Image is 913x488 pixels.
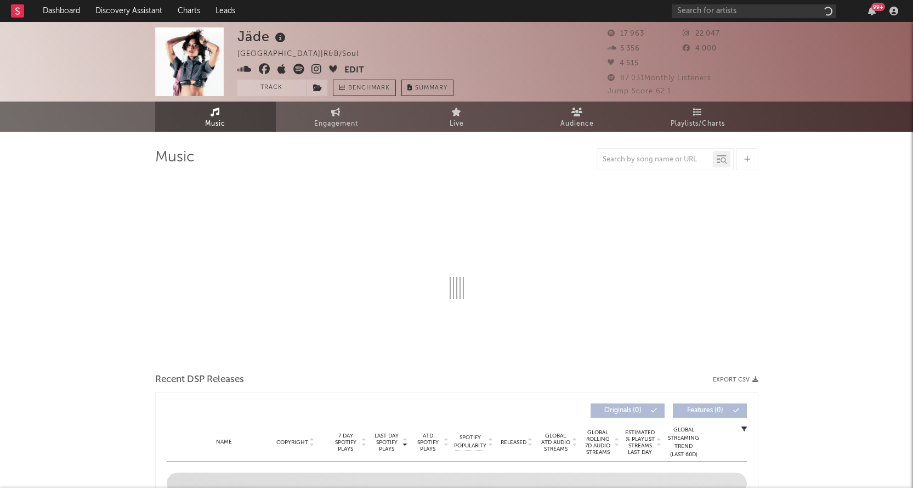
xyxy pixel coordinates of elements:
[501,439,526,446] span: Released
[598,407,648,414] span: Originals ( 0 )
[237,80,306,96] button: Track
[189,438,260,446] div: Name
[155,102,276,132] a: Music
[344,64,364,77] button: Edit
[871,3,885,11] div: 99 +
[205,117,225,131] span: Music
[237,48,371,61] div: [GEOGRAPHIC_DATA] | R&B/Soul
[597,155,713,164] input: Search by song name or URL
[450,117,464,131] span: Live
[680,407,730,414] span: Features ( 0 )
[401,80,453,96] button: Summary
[638,102,758,132] a: Playlists/Charts
[667,426,700,459] div: Global Streaming Trend (Last 60D)
[713,377,758,383] button: Export CSV
[415,85,447,91] span: Summary
[237,27,288,46] div: Jäde
[155,373,244,386] span: Recent DSP Releases
[868,7,876,15] button: 99+
[348,82,390,95] span: Benchmark
[372,433,401,452] span: Last Day Spotify Plays
[608,30,644,37] span: 17 963
[396,102,517,132] a: Live
[333,80,396,96] a: Benchmark
[314,117,358,131] span: Engagement
[560,117,594,131] span: Audience
[276,102,396,132] a: Engagement
[608,60,639,67] span: 4 515
[541,433,571,452] span: Global ATD Audio Streams
[276,439,308,446] span: Copyright
[683,30,720,37] span: 22 047
[608,45,640,52] span: 5 356
[608,75,711,82] span: 87 031 Monthly Listeners
[625,429,655,456] span: Estimated % Playlist Streams Last Day
[683,45,717,52] span: 4 000
[671,117,725,131] span: Playlists/Charts
[517,102,638,132] a: Audience
[672,4,836,18] input: Search for artists
[591,403,665,418] button: Originals(0)
[673,403,747,418] button: Features(0)
[583,429,613,456] span: Global Rolling 7D Audio Streams
[608,88,671,95] span: Jump Score: 62.1
[413,433,443,452] span: ATD Spotify Plays
[454,434,486,450] span: Spotify Popularity
[331,433,360,452] span: 7 Day Spotify Plays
